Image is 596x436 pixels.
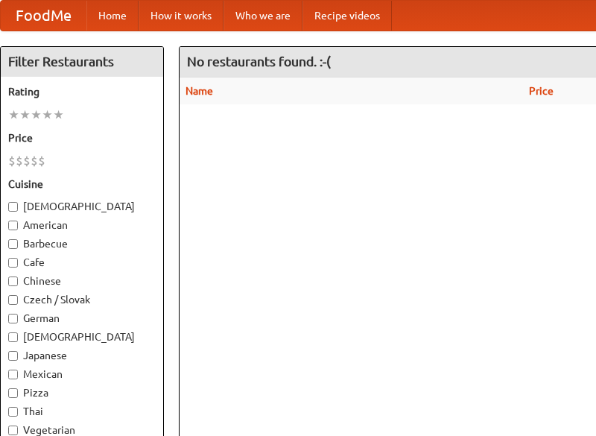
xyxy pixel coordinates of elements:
input: Mexican [8,370,18,379]
label: Mexican [8,367,156,382]
li: ★ [31,107,42,123]
li: ★ [42,107,53,123]
input: [DEMOGRAPHIC_DATA] [8,332,18,342]
input: Cafe [8,258,18,268]
h5: Cuisine [8,177,156,192]
li: ★ [53,107,64,123]
h5: Rating [8,84,156,99]
a: Home [86,1,139,31]
input: Vegetarian [8,426,18,435]
input: Czech / Slovak [8,295,18,305]
input: Barbecue [8,239,18,249]
label: Thai [8,404,156,419]
label: Barbecue [8,236,156,251]
label: American [8,218,156,233]
label: Cafe [8,255,156,270]
label: Japanese [8,348,156,363]
label: [DEMOGRAPHIC_DATA] [8,199,156,214]
a: Price [529,85,554,97]
input: Chinese [8,277,18,286]
input: Japanese [8,351,18,361]
a: Name [186,85,213,97]
ng-pluralize: No restaurants found. :-( [187,54,331,69]
a: How it works [139,1,223,31]
label: [DEMOGRAPHIC_DATA] [8,329,156,344]
label: Czech / Slovak [8,292,156,307]
label: Chinese [8,274,156,288]
input: German [8,314,18,323]
label: German [8,311,156,326]
li: $ [31,153,38,169]
input: American [8,221,18,230]
li: $ [38,153,45,169]
input: [DEMOGRAPHIC_DATA] [8,202,18,212]
li: $ [8,153,16,169]
input: Thai [8,407,18,417]
li: $ [16,153,23,169]
input: Pizza [8,388,18,398]
li: ★ [8,107,19,123]
h4: Filter Restaurants [1,47,163,77]
a: FoodMe [1,1,86,31]
li: $ [23,153,31,169]
h5: Price [8,130,156,145]
label: Pizza [8,385,156,400]
li: ★ [19,107,31,123]
a: Recipe videos [302,1,392,31]
a: Who we are [223,1,302,31]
